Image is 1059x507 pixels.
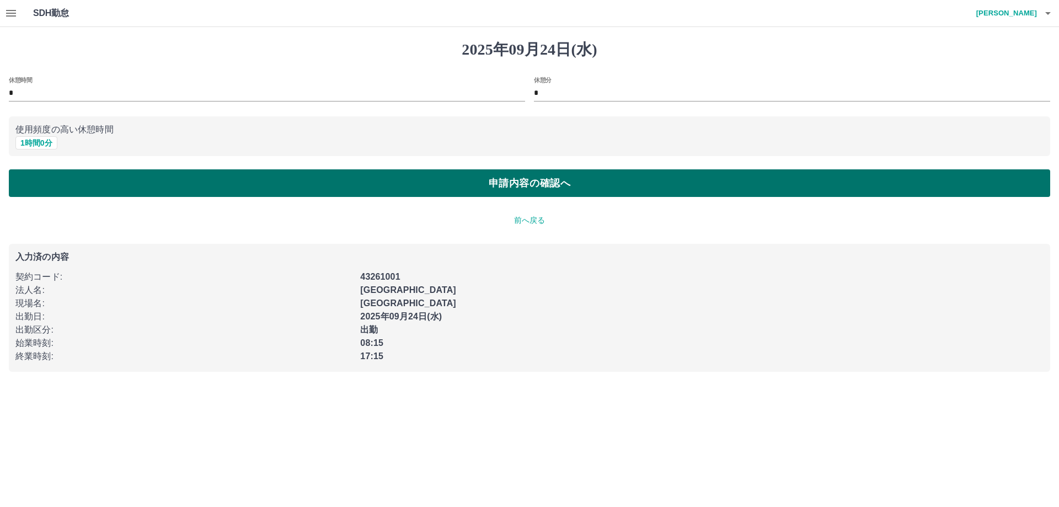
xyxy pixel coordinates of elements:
p: 入力済の内容 [15,253,1044,261]
button: 1時間0分 [15,136,57,150]
button: 申請内容の確認へ [9,169,1050,197]
p: 前へ戻る [9,215,1050,226]
b: 2025年09月24日(水) [360,312,442,321]
label: 休憩時間 [9,76,32,84]
p: 使用頻度の高い休憩時間 [15,123,1044,136]
p: 契約コード : [15,270,354,284]
p: 法人名 : [15,284,354,297]
p: 現場名 : [15,297,354,310]
p: 出勤日 : [15,310,354,323]
b: 出勤 [360,325,378,334]
label: 休憩分 [534,76,552,84]
b: 43261001 [360,272,400,281]
b: [GEOGRAPHIC_DATA] [360,285,456,295]
h1: 2025年09月24日(水) [9,40,1050,59]
p: 出勤区分 : [15,323,354,337]
b: [GEOGRAPHIC_DATA] [360,298,456,308]
p: 始業時刻 : [15,337,354,350]
b: 08:15 [360,338,383,348]
p: 終業時刻 : [15,350,354,363]
b: 17:15 [360,351,383,361]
